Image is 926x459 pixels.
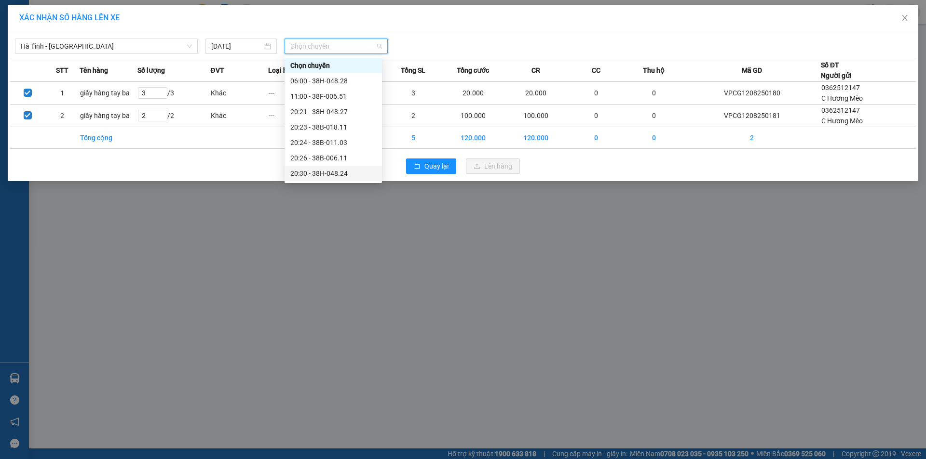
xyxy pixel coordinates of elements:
td: --- [268,105,326,127]
td: 20.000 [504,82,567,105]
td: / 2 [137,105,210,127]
span: Tổng cước [457,65,489,76]
input: 12/08/2025 [211,41,262,52]
div: Số ĐT Người gửi [821,60,852,81]
span: XÁC NHẬN SỐ HÀNG LÊN XE [19,13,120,22]
td: 2 [384,105,442,127]
span: Loại hàng [268,65,299,76]
div: 20:23 - 38B-018.11 [290,122,376,132]
span: rollback [414,163,421,170]
img: logo.jpg [12,12,60,60]
td: 0 [625,127,683,149]
td: VPCG1208250181 [683,105,821,127]
div: Chọn chuyến [285,58,382,73]
td: Khác [210,82,268,105]
td: giấy hàng tay ba [80,105,137,127]
span: 0362512147 [821,106,860,114]
td: VPCG1208250180 [683,82,821,105]
td: 0 [625,105,683,127]
td: --- [268,82,326,105]
span: CR [531,65,540,76]
div: 11:00 - 38F-006.51 [290,91,376,102]
span: Số lượng [137,65,165,76]
li: Cổ Đạm, xã [GEOGRAPHIC_DATA], [GEOGRAPHIC_DATA] [90,24,403,36]
button: uploadLên hàng [466,158,520,174]
td: 0 [625,82,683,105]
span: close [901,14,909,22]
span: Chọn chuyến [290,39,382,53]
li: Hotline: 1900252555 [90,36,403,48]
td: 100.000 [442,105,505,127]
td: Khác [210,105,268,127]
div: 20:30 - 38H-048.24 [290,168,376,179]
td: 120.000 [442,127,505,149]
td: 100.000 [504,105,567,127]
td: 2 [45,105,80,127]
td: / 3 [137,82,210,105]
td: 1 [45,82,80,105]
td: Tổng cộng [80,127,137,149]
span: Tên hàng [80,65,108,76]
span: Tổng SL [401,65,425,76]
td: 2 [683,127,821,149]
td: 120.000 [504,127,567,149]
span: C Hương Mèo [821,94,863,102]
td: 0 [567,127,625,149]
span: Hà Tĩnh - Hà Nội [21,39,192,53]
td: 20.000 [442,82,505,105]
div: 06:00 - 38H-048.28 [290,76,376,86]
td: giấy hàng tay ba [80,82,137,105]
span: CC [592,65,600,76]
button: rollbackQuay lại [406,158,456,174]
span: Thu hộ [643,65,665,76]
div: 20:26 - 38B-006.11 [290,153,376,163]
td: 3 [384,82,442,105]
span: C Hương Mèo [821,117,863,125]
span: ĐVT [210,65,224,76]
span: STT [56,65,68,76]
span: Mã GD [742,65,762,76]
span: Quay lại [424,161,449,171]
b: GỬI : VP [PERSON_NAME] [12,70,168,86]
div: Chọn chuyến [290,60,376,71]
div: 20:24 - 38B-011.03 [290,137,376,148]
td: 5 [384,127,442,149]
span: 0362512147 [821,84,860,92]
div: 20:21 - 38H-048.27 [290,106,376,117]
td: 0 [567,105,625,127]
td: 0 [567,82,625,105]
button: Close [891,5,918,32]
